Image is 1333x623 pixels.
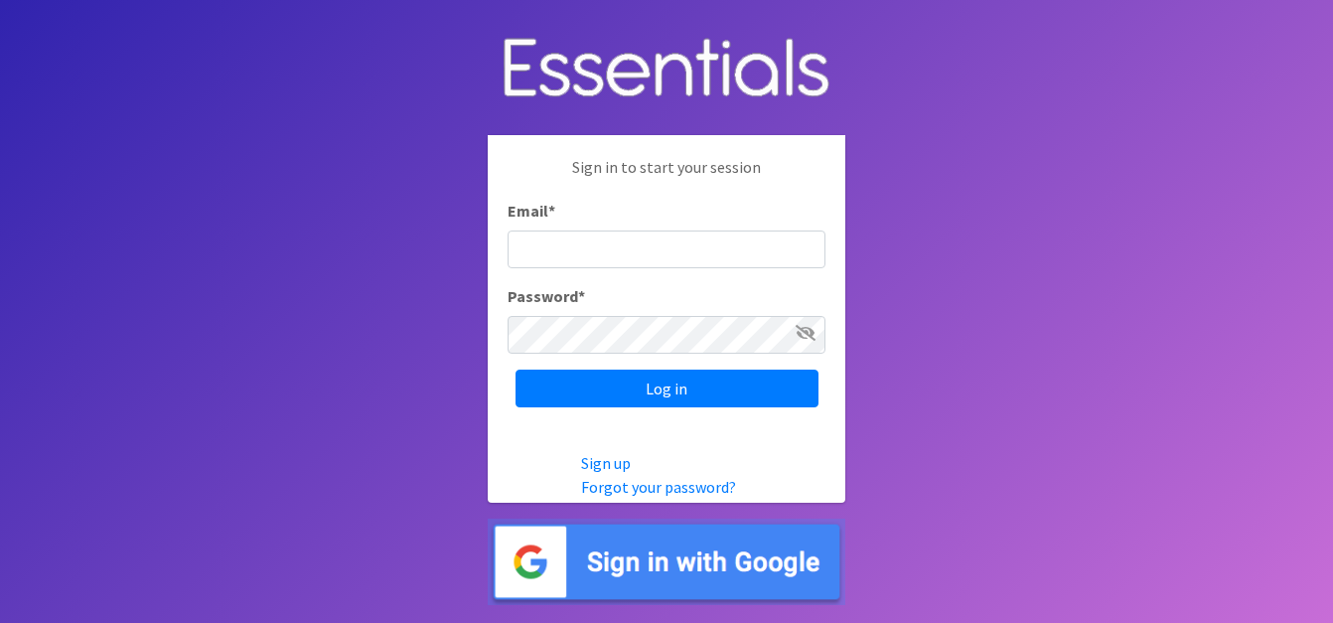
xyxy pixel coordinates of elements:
p: Sign in to start your session [508,155,825,199]
label: Email [508,199,555,223]
abbr: required [578,286,585,306]
img: Human Essentials [488,18,845,120]
img: Sign in with Google [488,519,845,605]
input: Log in [516,370,818,407]
a: Sign up [581,453,631,473]
abbr: required [548,201,555,221]
label: Password [508,284,585,308]
a: Forgot your password? [581,477,736,497]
